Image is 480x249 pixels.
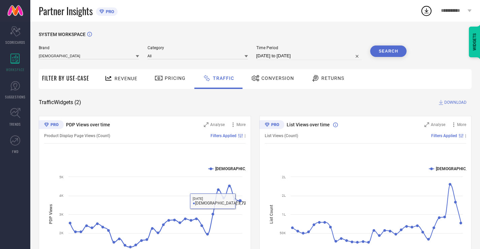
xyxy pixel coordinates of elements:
span: More [457,122,466,127]
span: More [236,122,246,127]
span: Product Display Page Views (Count) [44,133,110,138]
svg: Zoom [204,122,209,127]
span: TRENDS [9,122,21,127]
span: Analyse [431,122,445,127]
text: 3K [59,213,64,216]
span: Filters Applied [211,133,236,138]
text: 2L [282,194,286,197]
tspan: List Count [269,205,274,224]
span: Category [148,45,248,50]
span: SUGGESTIONS [5,94,26,99]
span: Analyse [210,122,225,127]
text: 1L [282,213,286,216]
text: 4K [59,194,64,197]
span: | [245,133,246,138]
span: Revenue [115,76,137,81]
span: Time Period [256,45,362,50]
span: Filter By Use-Case [42,74,89,82]
span: | [465,133,466,138]
div: Premium [39,120,64,130]
text: 2L [282,175,286,179]
span: Partner Insights [39,4,93,18]
span: Traffic Widgets ( 2 ) [39,99,81,106]
span: SYSTEM WORKSPACE [39,32,86,37]
span: WORKSPACE [6,67,25,72]
tspan: PDP Views [49,204,53,224]
span: Conversion [261,75,294,81]
span: PRO [104,9,114,14]
text: 5K [59,175,64,179]
span: Traffic [213,75,234,81]
text: [DEMOGRAPHIC_DATA] [215,166,258,171]
button: Search [370,45,407,57]
svg: Zoom [424,122,429,127]
text: [DEMOGRAPHIC_DATA] [436,166,478,171]
span: List Views over time [287,122,330,127]
span: Returns [321,75,344,81]
span: List Views (Count) [265,133,298,138]
span: DOWNLOAD [444,99,467,106]
text: 2K [59,231,64,235]
span: Brand [39,45,139,50]
span: Pricing [165,75,186,81]
div: Premium [259,120,284,130]
span: FWD [12,149,19,154]
input: Select time period [256,52,362,60]
span: Filters Applied [431,133,457,138]
span: SCORECARDS [5,40,25,45]
div: Open download list [420,5,433,17]
span: PDP Views over time [66,122,110,127]
text: 50K [280,231,286,235]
